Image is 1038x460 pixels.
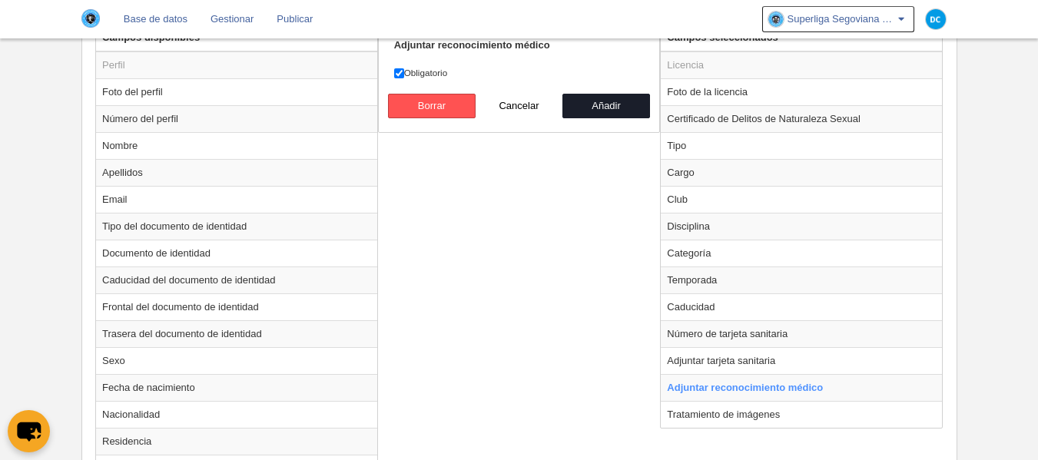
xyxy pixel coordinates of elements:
a: Superliga Segoviana Por Mil Razones [762,6,914,32]
td: Disciplina [661,213,942,240]
td: Caducidad del documento de identidad [96,266,377,293]
td: Sexo [96,347,377,374]
td: Email [96,186,377,213]
td: Frontal del documento de identidad [96,293,377,320]
td: Licencia [661,51,942,79]
button: Borrar [388,94,476,118]
td: Caducidad [661,293,942,320]
td: Tratamiento de imágenes [661,401,942,428]
label: Obligatorio [394,66,645,80]
td: Adjuntar reconocimiento médico [661,374,942,401]
td: Adjuntar tarjeta sanitaria [661,347,942,374]
td: Trasera del documento de identidad [96,320,377,347]
button: chat-button [8,410,50,452]
td: Perfil [96,51,377,79]
img: OavcNxVbaZnD.30x30.jpg [768,12,784,27]
button: Añadir [562,94,650,118]
td: Fecha de nacimiento [96,374,377,401]
td: Foto del perfil [96,78,377,105]
td: Residencia [96,428,377,455]
td: Apellidos [96,159,377,186]
td: Número del perfil [96,105,377,132]
img: c2l6ZT0zMHgzMCZmcz05JnRleHQ9REMmYmc9MDM5YmU1.png [926,9,946,29]
td: Documento de identidad [96,240,377,266]
strong: Adjuntar reconocimiento médico [394,39,550,51]
td: Foto de la licencia [661,78,942,105]
button: Cancelar [476,94,563,118]
td: Temporada [661,266,942,293]
input: Obligatorio [394,68,404,78]
td: Cargo [661,159,942,186]
td: Número de tarjeta sanitaria [661,320,942,347]
td: Certificado de Delitos de Naturaleza Sexual [661,105,942,132]
td: Club [661,186,942,213]
td: Categoría [661,240,942,266]
td: Tipo [661,132,942,159]
span: Superliga Segoviana Por Mil Razones [788,12,895,27]
td: Tipo del documento de identidad [96,213,377,240]
td: Nacionalidad [96,401,377,428]
img: Superliga Segoviana Por Mil Razones [81,9,100,28]
td: Nombre [96,132,377,159]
